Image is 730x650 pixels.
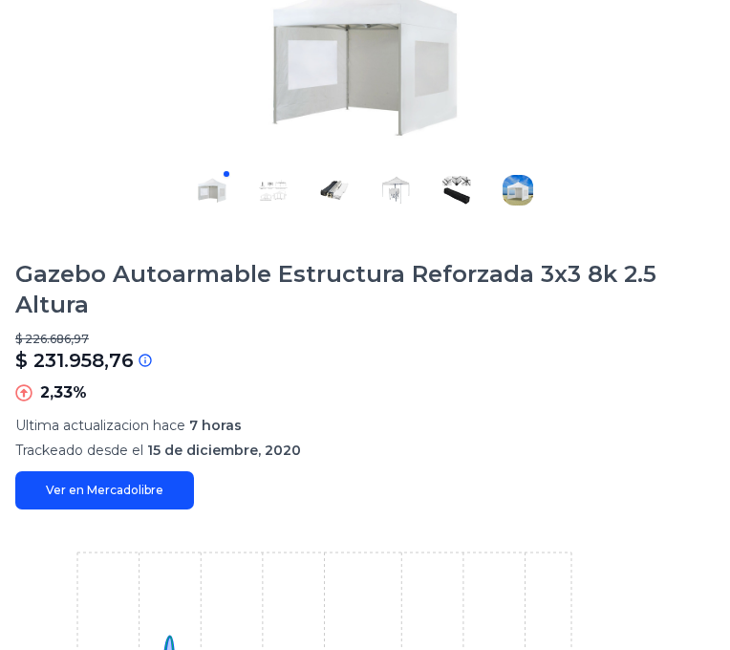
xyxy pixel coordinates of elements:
[503,175,533,206] img: Gazebo Autoarmable Estructura Reforzada 3x3 8k 2.5 Altura
[40,381,87,404] p: 2,33%
[189,417,242,434] span: 7 horas
[319,175,350,206] img: Gazebo Autoarmable Estructura Reforzada 3x3 8k 2.5 Altura
[15,442,143,459] span: Trackeado desde el
[258,175,289,206] img: Gazebo Autoarmable Estructura Reforzada 3x3 8k 2.5 Altura
[147,442,301,459] span: 15 de diciembre, 2020
[15,332,715,347] p: $ 226.686,97
[15,347,134,374] p: $ 231.958,76
[441,175,472,206] img: Gazebo Autoarmable Estructura Reforzada 3x3 8k 2.5 Altura
[15,417,185,434] span: Ultima actualizacion hace
[15,471,194,509] a: Ver en Mercadolibre
[15,259,715,320] h1: Gazebo Autoarmable Estructura Reforzada 3x3 8k 2.5 Altura
[197,175,227,206] img: Gazebo Autoarmable Estructura Reforzada 3x3 8k 2.5 Altura
[380,175,411,206] img: Gazebo Autoarmable Estructura Reforzada 3x3 8k 2.5 Altura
